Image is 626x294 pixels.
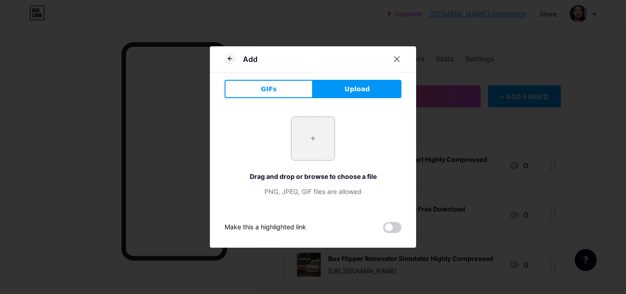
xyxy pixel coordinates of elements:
[243,54,258,65] div: Add
[313,80,401,98] button: Upload
[225,187,401,196] div: PNG, JPEG, GIF files are allowed
[261,84,277,94] span: GIFs
[225,80,313,98] button: GIFs
[345,84,370,94] span: Upload
[225,222,306,233] div: Make this a highlighted link
[225,172,401,181] div: Drag and drop or browse to choose a file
